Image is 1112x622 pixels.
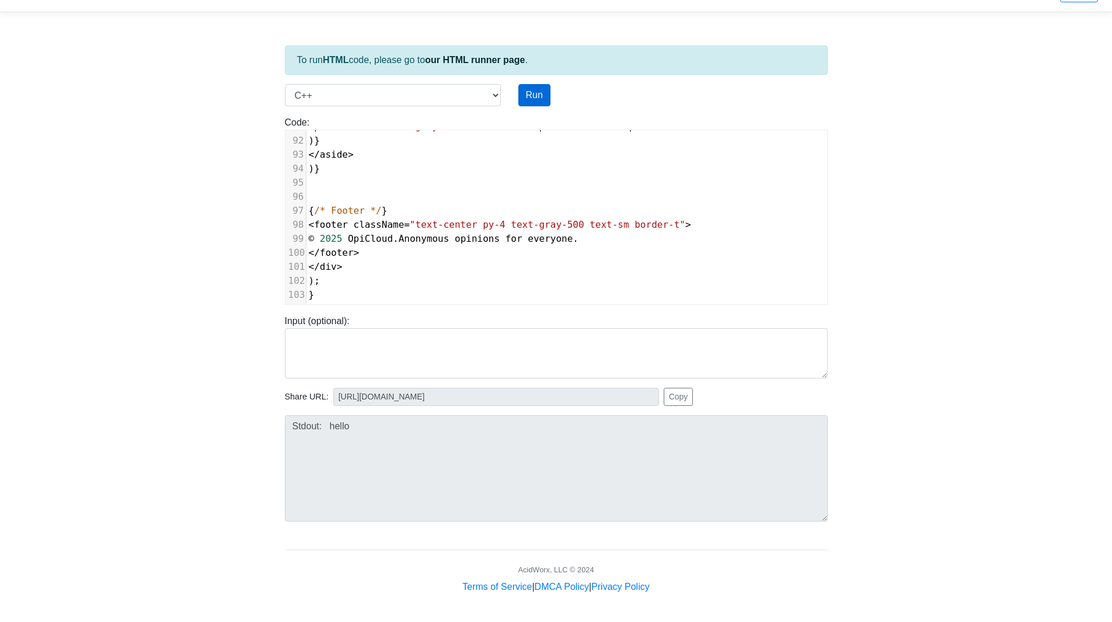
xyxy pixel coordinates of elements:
[348,233,393,244] span: OpiCloud
[276,116,836,305] div: Code:
[285,218,306,232] div: 98
[309,233,315,244] span: ©
[518,84,550,106] button: Run
[337,261,343,272] span: >
[354,219,405,230] span: className
[399,233,449,244] span: Anonymous
[333,388,659,406] input: No share available yet
[462,580,649,594] div: | |
[285,232,306,246] div: 99
[591,582,650,592] a: Privacy Policy
[462,582,532,592] a: Terms of Service
[314,219,348,230] span: footer
[309,205,388,216] span: { }
[528,233,573,244] span: everyone
[285,288,306,302] div: 103
[506,233,522,244] span: for
[309,247,320,258] span: </
[323,55,348,65] strong: HTML
[309,289,315,300] span: }
[320,149,348,160] span: aside
[309,261,320,272] span: </
[285,246,306,260] div: 100
[425,55,525,65] a: our HTML runner page
[354,247,360,258] span: >
[410,219,685,230] span: "text-center py-4 text-gray-500 text-sm border-t"
[320,261,337,272] span: div
[285,260,306,274] div: 101
[309,219,315,230] span: <
[314,205,382,216] span: /* Footer */
[285,46,828,75] div: To run code, please go to .
[285,134,306,148] div: 92
[285,391,329,404] span: Share URL:
[309,233,579,244] span: . .
[685,219,691,230] span: >
[348,149,354,160] span: >
[285,148,306,162] div: 93
[535,582,589,592] a: DMCA Policy
[309,163,320,174] span: )}
[285,190,306,204] div: 96
[285,162,306,176] div: 94
[285,274,306,288] div: 102
[455,233,500,244] span: opinions
[285,204,306,218] div: 97
[309,275,320,286] span: );
[320,247,354,258] span: footer
[404,219,410,230] span: =
[518,564,594,575] div: AcidWorx, LLC © 2024
[285,176,306,190] div: 95
[276,314,836,378] div: Input (optional):
[309,149,320,160] span: </
[320,233,343,244] span: 2025
[664,388,693,406] button: Copy
[309,135,320,146] span: )}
